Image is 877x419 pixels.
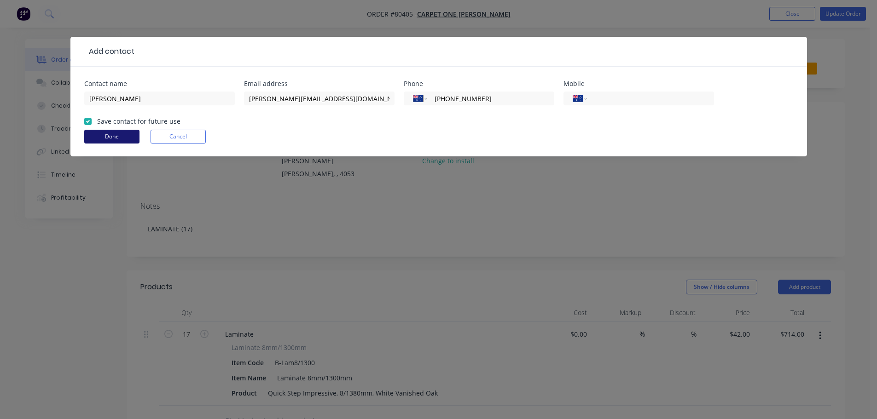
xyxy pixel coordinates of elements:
div: Add contact [84,46,134,57]
div: Contact name [84,80,235,87]
div: Mobile [563,80,714,87]
div: Email address [244,80,395,87]
label: Save contact for future use [97,116,180,126]
button: Done [84,130,139,143]
div: Phone [404,80,554,87]
button: Cancel [151,130,206,143]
